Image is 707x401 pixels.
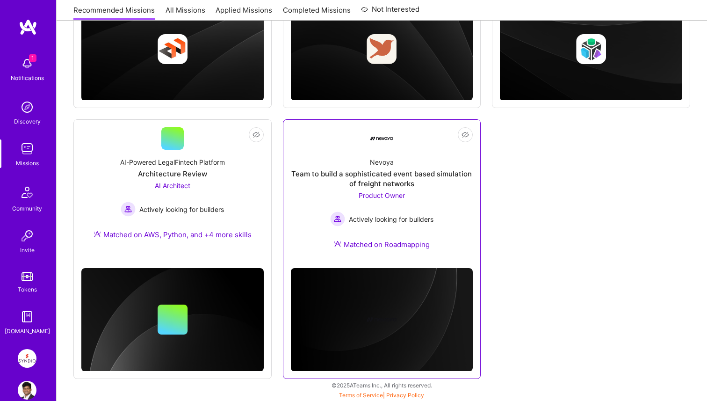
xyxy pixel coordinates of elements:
img: User Avatar [18,381,36,400]
span: Actively looking for builders [139,204,224,214]
img: Ateam Purple Icon [334,240,341,248]
a: Completed Missions [283,5,351,21]
img: Community [16,181,38,204]
img: teamwork [18,139,36,158]
img: Company logo [367,34,397,64]
div: Community [12,204,42,213]
a: AI-Powered LegalFintech PlatformArchitecture ReviewAI Architect Actively looking for buildersActi... [81,127,264,251]
img: cover [291,268,473,372]
div: Team to build a sophisticated event based simulation of freight networks [291,169,473,189]
img: Company logo [367,305,397,335]
div: Nevoya [370,157,394,167]
img: Actively looking for builders [121,202,136,217]
img: bell [18,54,36,73]
div: Missions [16,158,39,168]
img: Company logo [158,34,188,64]
img: Company Logo [370,137,393,140]
span: | [339,392,424,399]
i: icon EyeClosed [462,131,469,139]
a: User Avatar [15,381,39,400]
a: Syndio: Transformation Engine Modernization [15,349,39,368]
div: AI-Powered LegalFintech Platform [120,157,225,167]
div: Invite [20,245,35,255]
i: icon EyeClosed [252,131,260,139]
img: Syndio: Transformation Engine Modernization [18,349,36,368]
a: Recommended Missions [73,5,155,21]
img: cover [81,268,264,372]
div: © 2025 ATeams Inc., All rights reserved. [56,373,707,397]
a: Not Interested [361,4,419,21]
span: AI Architect [155,182,190,190]
span: 1 [29,54,36,62]
span: Actively looking for builders [349,214,433,224]
a: Terms of Service [339,392,383,399]
img: Company logo [576,34,606,64]
div: [DOMAIN_NAME] [5,326,50,336]
div: Notifications [11,73,44,83]
div: Matched on AWS, Python, and +4 more skills [94,230,252,240]
a: Applied Missions [216,5,272,21]
img: Actively looking for builders [330,211,345,226]
div: Architecture Review [138,169,207,179]
img: Ateam Purple Icon [94,230,101,238]
div: Discovery [14,117,41,126]
div: Tokens [18,284,37,294]
img: logo [19,19,37,36]
img: tokens [22,272,33,281]
img: Invite [18,226,36,245]
div: Matched on Roadmapping [334,240,430,249]
a: All Missions [166,5,205,21]
span: Product Owner [359,191,405,199]
img: discovery [18,98,36,117]
a: Privacy Policy [386,392,424,399]
a: Company LogoNevoyaTeam to build a sophisticated event based simulation of freight networksProduct... [291,127,473,261]
img: guide book [18,307,36,326]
